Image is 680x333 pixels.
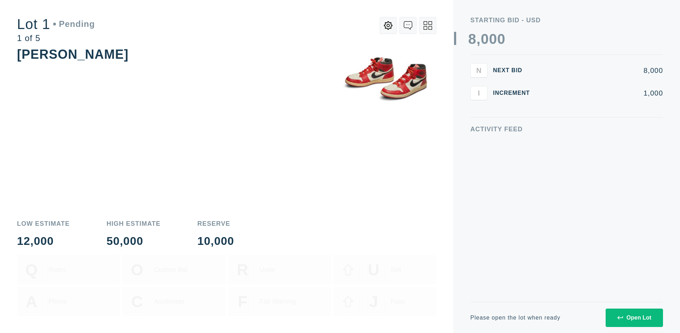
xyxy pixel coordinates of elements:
button: N [470,63,487,77]
div: [PERSON_NAME] [17,47,129,62]
div: 10,000 [197,235,234,247]
div: Next Bid [493,68,535,73]
div: Open Lot [617,315,651,321]
div: Lot 1 [17,17,95,31]
div: Reserve [197,220,234,227]
button: Open Lot [606,309,663,327]
div: 1,000 [541,90,663,97]
div: 8 [468,32,476,46]
div: Low Estimate [17,220,70,227]
div: Please open the lot when ready [470,315,560,321]
div: Activity Feed [470,126,663,132]
div: Starting Bid - USD [470,17,663,23]
div: 0 [481,32,489,46]
span: N [476,66,481,74]
div: Increment [493,90,535,96]
div: , [476,32,481,173]
div: 50,000 [107,235,161,247]
div: 12,000 [17,235,70,247]
button: I [470,86,487,100]
div: High Estimate [107,220,161,227]
div: 1 of 5 [17,34,95,42]
span: I [478,89,480,97]
div: 0 [489,32,497,46]
div: 0 [497,32,505,46]
div: 8,000 [541,67,663,74]
div: Pending [53,20,95,28]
